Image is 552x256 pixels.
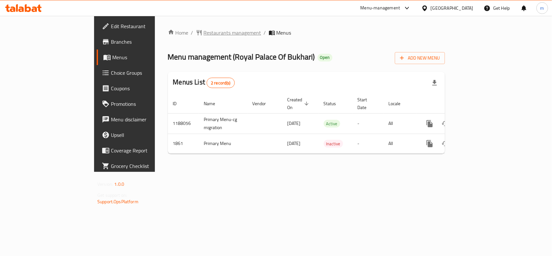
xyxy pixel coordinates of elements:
[199,113,247,134] td: Primary Menu-cg migration
[111,84,181,92] span: Coupons
[191,29,193,37] li: /
[324,100,345,107] span: Status
[324,140,343,148] span: Inactive
[352,134,384,153] td: -
[111,131,181,139] span: Upsell
[97,65,186,81] a: Choice Groups
[97,112,186,127] a: Menu disclaimer
[97,81,186,96] a: Coupons
[97,18,186,34] a: Edit Restaurant
[207,80,234,86] span: 2 record(s)
[264,29,266,37] li: /
[384,113,417,134] td: All
[400,54,440,62] span: Add New Menu
[358,96,376,111] span: Start Date
[422,116,438,131] button: more
[196,29,261,37] a: Restaurants management
[111,116,181,123] span: Menu disclaimer
[111,162,181,170] span: Grocery Checklist
[540,5,544,12] span: m
[431,5,473,12] div: [GEOGRAPHIC_DATA]
[111,38,181,46] span: Branches
[204,29,261,37] span: Restaurants management
[438,116,453,131] button: Change Status
[111,22,181,30] span: Edit Restaurant
[168,94,489,154] table: enhanced table
[97,50,186,65] a: Menus
[276,29,291,37] span: Menus
[97,143,186,158] a: Coverage Report
[111,100,181,108] span: Promotions
[97,96,186,112] a: Promotions
[168,50,315,64] span: Menu management ( Royal Palace Of Bukhari )
[97,127,186,143] a: Upsell
[417,94,489,114] th: Actions
[361,4,400,12] div: Menu-management
[97,191,127,199] span: Get support on:
[287,119,301,128] span: [DATE]
[173,100,185,107] span: ID
[97,180,113,188] span: Version:
[207,78,235,88] div: Total records count
[287,139,301,148] span: [DATE]
[253,100,275,107] span: Vendor
[111,69,181,77] span: Choice Groups
[112,53,181,61] span: Menus
[199,134,247,153] td: Primary Menu
[97,158,186,174] a: Grocery Checklist
[352,113,384,134] td: -
[114,180,124,188] span: 1.0.0
[395,52,445,64] button: Add New Menu
[324,120,340,128] span: Active
[384,134,417,153] td: All
[389,100,409,107] span: Locale
[97,34,186,50] a: Branches
[318,54,332,61] div: Open
[422,136,438,151] button: more
[111,147,181,154] span: Coverage Report
[97,197,138,206] a: Support.OpsPlatform
[173,77,235,88] h2: Menus List
[318,55,332,60] span: Open
[287,96,311,111] span: Created On
[168,29,445,37] nav: breadcrumb
[438,136,453,151] button: Change Status
[204,100,224,107] span: Name
[427,75,442,91] div: Export file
